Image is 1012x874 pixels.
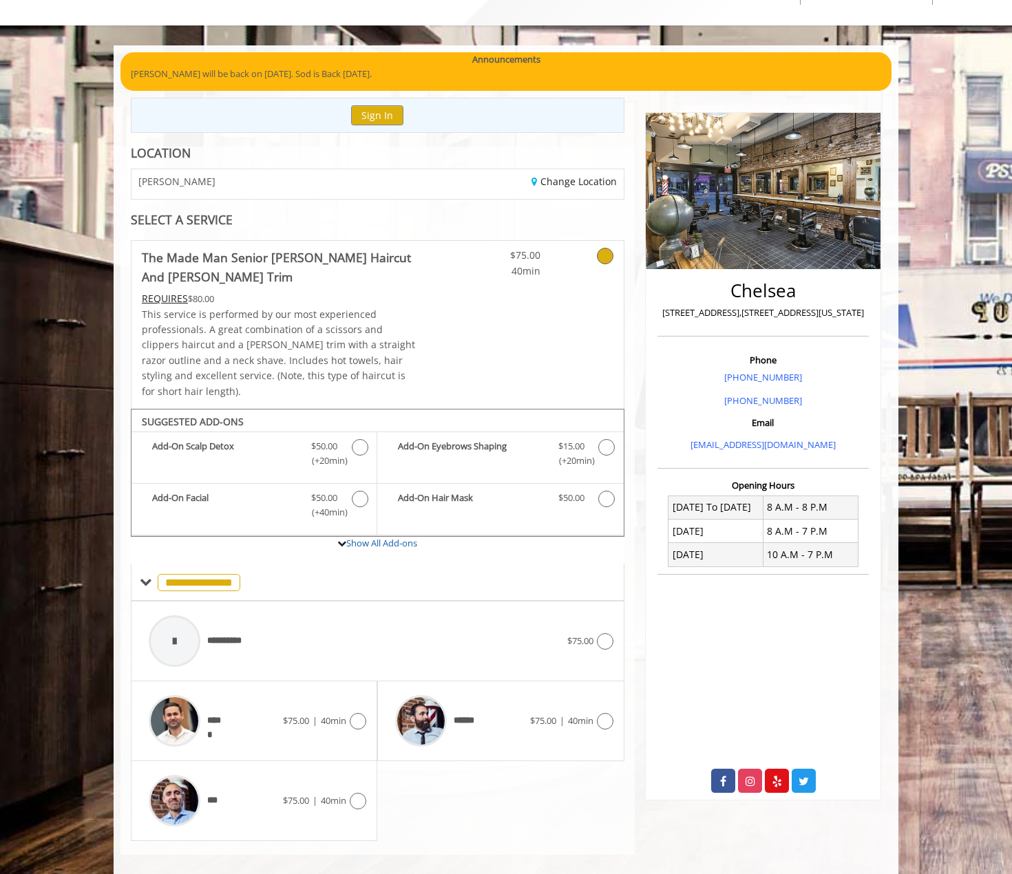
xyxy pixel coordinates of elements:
[398,491,544,507] b: Add-On Hair Mask
[661,306,865,320] p: [STREET_ADDRESS],[STREET_ADDRESS][US_STATE]
[568,714,593,727] span: 40min
[311,491,337,505] span: $50.00
[152,491,297,520] b: Add-On Facial
[567,635,593,647] span: $75.00
[283,794,309,807] span: $75.00
[530,714,556,727] span: $75.00
[551,454,591,468] span: (+20min )
[459,248,540,263] span: $75.00
[131,213,624,226] div: SELECT A SERVICE
[131,409,624,537] div: The Made Man Senior Barber Haircut And Beard Trim Add-onS
[531,175,617,188] a: Change Location
[472,52,540,67] b: Announcements
[724,394,802,407] a: [PHONE_NUMBER]
[313,794,317,807] span: |
[763,520,858,543] td: 8 A.M - 7 P.M
[459,264,540,279] span: 40min
[661,355,865,365] h3: Phone
[142,307,419,399] p: This service is performed by our most experienced professionals. A great combination of a scissor...
[142,415,244,428] b: SUGGESTED ADD-ONS
[138,491,370,523] label: Add-On Facial
[560,714,565,727] span: |
[351,105,403,125] button: Sign In
[142,248,419,286] b: The Made Man Senior [PERSON_NAME] Haircut And [PERSON_NAME] Trim
[661,418,865,427] h3: Email
[668,520,763,543] td: [DATE]
[668,543,763,566] td: [DATE]
[152,439,297,468] b: Add-On Scalp Detox
[142,292,188,305] span: This service needs some Advance to be paid before we block your appointment
[321,714,346,727] span: 40min
[763,495,858,519] td: 8 A.M - 8 P.M
[142,291,419,306] div: $80.00
[558,491,584,505] span: $50.00
[131,145,191,161] b: LOCATION
[724,371,802,383] a: [PHONE_NUMBER]
[384,491,616,511] label: Add-On Hair Mask
[691,438,836,451] a: [EMAIL_ADDRESS][DOMAIN_NAME]
[313,714,317,727] span: |
[384,439,616,471] label: Add-On Eyebrows Shaping
[657,480,869,490] h3: Opening Hours
[398,439,544,468] b: Add-On Eyebrows Shaping
[304,505,345,520] span: (+40min )
[304,454,345,468] span: (+20min )
[346,537,417,549] a: Show All Add-ons
[763,543,858,566] td: 10 A.M - 7 P.M
[283,714,309,727] span: $75.00
[138,176,215,186] span: [PERSON_NAME]
[668,495,763,519] td: [DATE] To [DATE]
[661,281,865,301] h2: Chelsea
[311,439,337,454] span: $50.00
[138,439,370,471] label: Add-On Scalp Detox
[131,67,881,81] p: [PERSON_NAME] will be back on [DATE]. Sod is Back [DATE].
[558,439,584,454] span: $15.00
[321,794,346,807] span: 40min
